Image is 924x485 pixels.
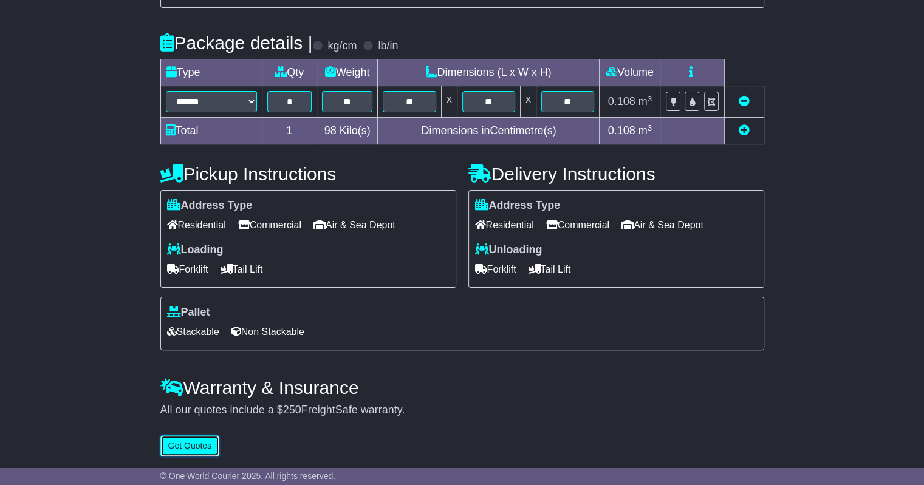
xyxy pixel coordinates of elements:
[160,33,313,53] h4: Package details |
[468,164,764,184] h4: Delivery Instructions
[608,124,635,137] span: 0.108
[739,95,750,107] a: Remove this item
[529,260,571,279] span: Tail Lift
[160,471,336,481] span: © One World Courier 2025. All rights reserved.
[317,118,378,144] td: Kilo(s)
[167,322,219,341] span: Stackable
[621,215,703,234] span: Air & Sea Depot
[167,199,253,212] label: Address Type
[475,243,542,257] label: Unloading
[262,118,317,144] td: 1
[160,404,764,417] div: All our quotes include a $ FreightSafe warranty.
[160,378,764,398] h4: Warranty & Insurance
[648,94,652,103] sup: 3
[160,435,220,456] button: Get Quotes
[600,59,660,86] td: Volume
[221,260,263,279] span: Tail Lift
[608,95,635,107] span: 0.108
[648,123,652,132] sup: 3
[475,215,534,234] span: Residential
[378,59,600,86] td: Dimensions (L x W x H)
[167,306,210,319] label: Pallet
[441,86,457,118] td: x
[521,86,536,118] td: x
[546,215,609,234] span: Commercial
[475,199,561,212] label: Address Type
[238,215,301,234] span: Commercial
[167,260,208,279] span: Forklift
[317,59,378,86] td: Weight
[160,164,456,184] h4: Pickup Instructions
[324,124,337,137] span: 98
[638,95,652,107] span: m
[739,124,750,137] a: Add new item
[167,243,224,257] label: Loading
[231,322,304,341] span: Non Stackable
[283,404,301,416] span: 250
[160,59,262,86] td: Type
[638,124,652,137] span: m
[160,118,262,144] td: Total
[327,39,357,53] label: kg/cm
[167,215,226,234] span: Residential
[313,215,395,234] span: Air & Sea Depot
[262,59,317,86] td: Qty
[378,39,398,53] label: lb/in
[378,118,600,144] td: Dimensions in Centimetre(s)
[475,260,516,279] span: Forklift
